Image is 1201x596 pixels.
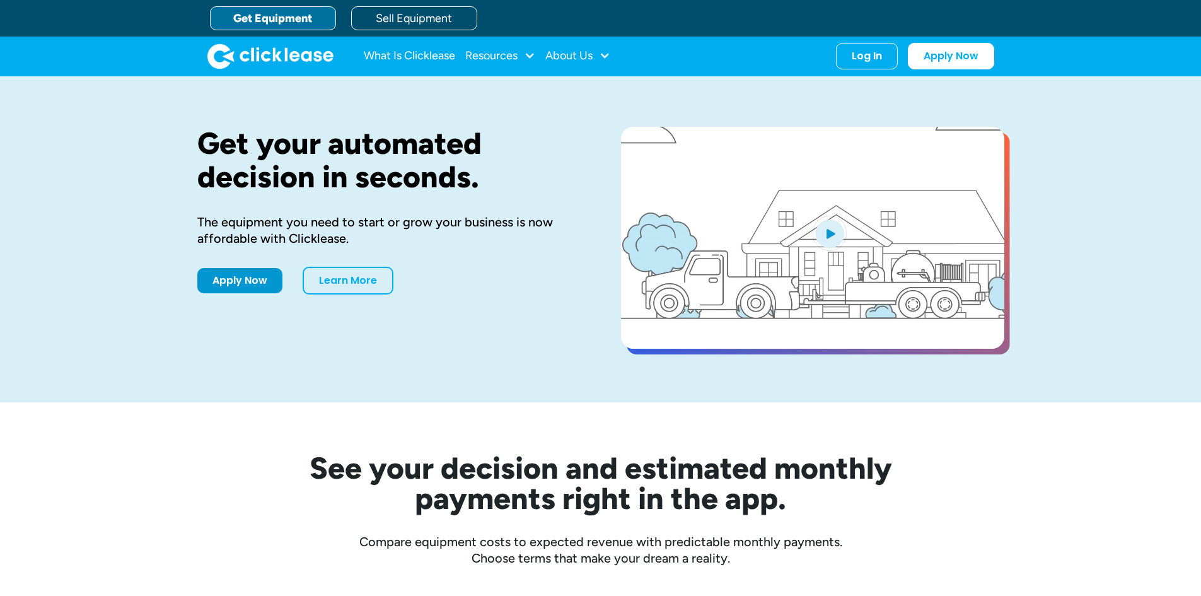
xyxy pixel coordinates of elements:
[351,6,477,30] a: Sell Equipment
[621,127,1004,349] a: open lightbox
[303,267,393,295] a: Learn More
[248,453,954,513] h2: See your decision and estimated monthly payments right in the app.
[197,534,1004,566] div: Compare equipment costs to expected revenue with predictable monthly payments. Choose terms that ...
[545,44,610,69] div: About Us
[197,268,282,293] a: Apply Now
[908,43,994,69] a: Apply Now
[364,44,455,69] a: What Is Clicklease
[852,50,882,62] div: Log In
[207,44,334,69] a: home
[465,44,535,69] div: Resources
[207,44,334,69] img: Clicklease logo
[197,127,581,194] h1: Get your automated decision in seconds.
[813,216,847,251] img: Blue play button logo on a light blue circular background
[197,214,581,247] div: The equipment you need to start or grow your business is now affordable with Clicklease.
[210,6,336,30] a: Get Equipment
